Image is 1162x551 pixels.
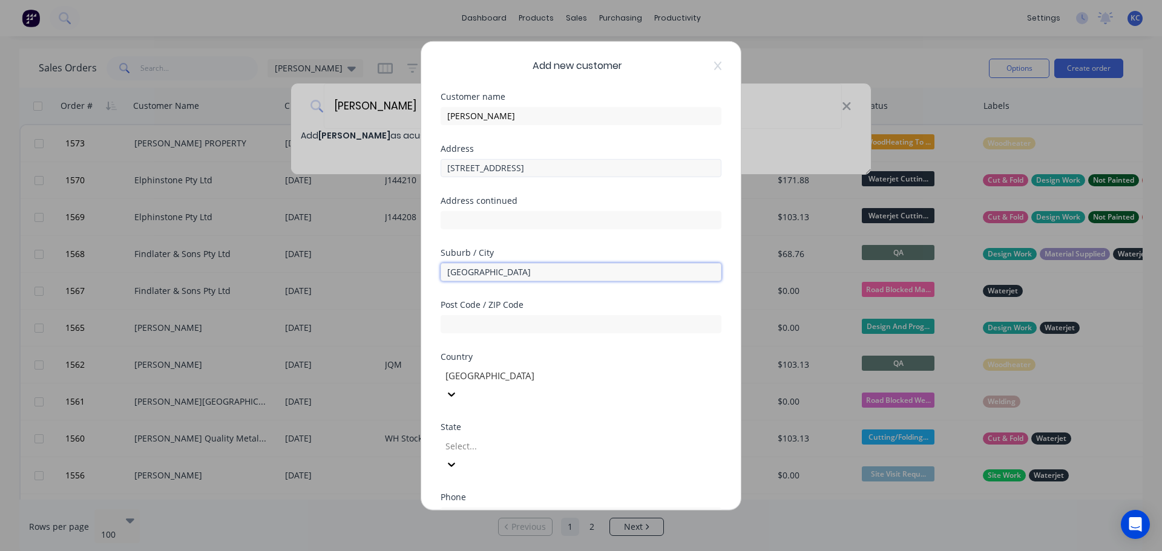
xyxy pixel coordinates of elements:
[441,92,721,100] div: Customer name
[441,492,721,501] div: Phone
[441,300,721,308] div: Post Code / ZIP Code
[533,58,622,73] span: Add new customer
[441,248,721,256] div: Suburb / City
[1121,510,1150,539] div: Open Intercom Messenger
[441,352,721,360] div: Country
[441,422,721,431] div: State
[441,196,721,204] div: Address continued
[441,144,721,152] div: Address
